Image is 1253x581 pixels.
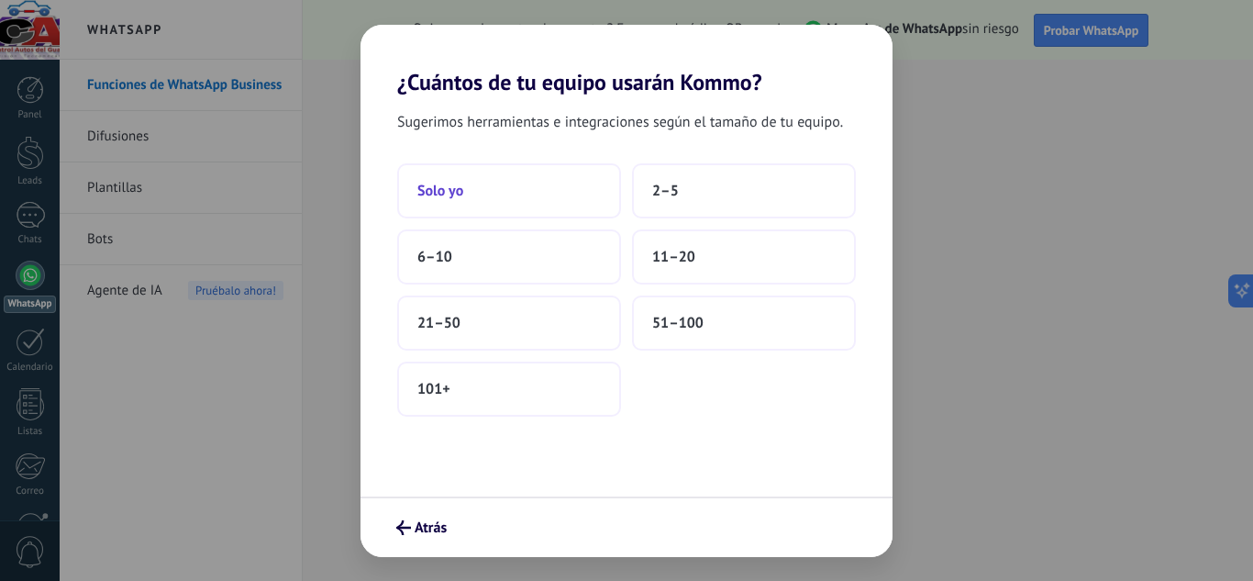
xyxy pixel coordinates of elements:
button: 11–20 [632,229,856,285]
button: 21–50 [397,296,621,351]
button: Atrás [388,512,455,543]
span: 2–5 [652,182,679,200]
button: 51–100 [632,296,856,351]
span: 101+ [417,380,450,398]
span: Solo yo [417,182,463,200]
span: 11–20 [652,248,695,266]
span: 6–10 [417,248,452,266]
h2: ¿Cuántos de tu equipo usarán Kommo? [360,25,893,95]
span: Atrás [415,521,447,534]
span: Sugerimos herramientas e integraciones según el tamaño de tu equipo. [397,110,843,134]
button: 101+ [397,362,621,417]
span: 21–50 [417,314,460,332]
span: 51–100 [652,314,704,332]
button: 2–5 [632,163,856,218]
button: 6–10 [397,229,621,285]
button: Solo yo [397,163,621,218]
